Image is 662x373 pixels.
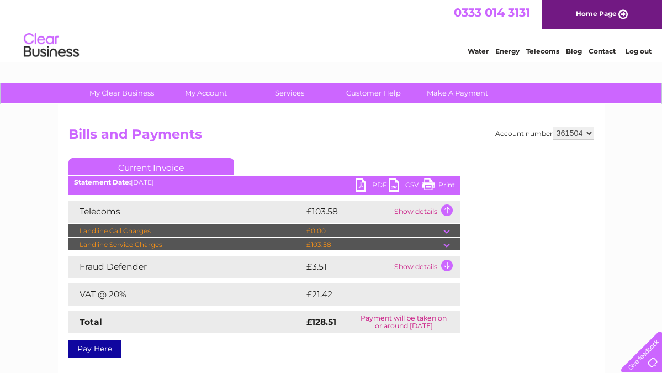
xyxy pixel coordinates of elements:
a: Pay Here [68,340,121,358]
td: VAT @ 20% [68,283,304,306]
a: Current Invoice [68,158,234,175]
a: Make A Payment [412,83,503,103]
img: logo.png [23,29,80,62]
a: 0333 014 3131 [454,6,530,19]
td: £21.42 [304,283,437,306]
a: My Account [160,83,251,103]
td: Landline Service Charges [68,238,304,251]
td: £0.00 [304,224,443,238]
a: Telecoms [526,47,559,55]
div: [DATE] [68,178,460,186]
td: Landline Call Charges [68,224,304,238]
a: Log out [626,47,652,55]
strong: Total [80,317,102,327]
td: £103.58 [304,201,391,223]
a: Print [422,178,455,195]
strong: £128.51 [306,317,336,327]
td: Telecoms [68,201,304,223]
td: £103.58 [304,238,443,251]
td: £3.51 [304,256,391,278]
a: Customer Help [328,83,419,103]
h2: Bills and Payments [68,127,594,148]
a: Blog [566,47,582,55]
a: Services [244,83,335,103]
div: Clear Business is a trading name of Verastar Limited (registered in [GEOGRAPHIC_DATA] No. 3667643... [71,6,592,54]
a: Energy [495,47,520,55]
td: Fraud Defender [68,256,304,278]
a: PDF [356,178,389,195]
a: Water [468,47,489,55]
a: My Clear Business [76,83,167,103]
b: Statement Date: [74,178,131,186]
div: Account number [495,127,594,140]
a: CSV [389,178,422,195]
td: Show details [391,256,460,278]
a: Contact [589,47,616,55]
td: Payment will be taken on or around [DATE] [347,311,460,333]
td: Show details [391,201,460,223]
